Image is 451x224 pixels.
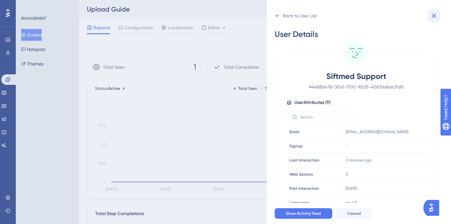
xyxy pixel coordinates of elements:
span: Language [289,200,309,205]
div: User Details [275,29,438,39]
span: Need Help? [15,2,41,10]
button: Cancel [336,208,372,219]
time: 2 minutes ago [346,158,372,162]
span: Show Activity Feed [286,211,321,216]
span: Cancel [347,211,361,216]
span: Email [289,129,299,135]
span: [EMAIL_ADDRESS][DOMAIN_NAME] [346,129,408,135]
time: [DATE] [346,186,357,191]
span: User Attributes ( 9 ) [294,99,331,107]
span: - [346,143,348,149]
span: Web Session [289,172,313,177]
span: Last Interaction [289,158,319,163]
span: Siftmed Support [298,71,414,82]
button: Show Activity Feed [275,208,332,219]
span: First Interaction [289,186,319,191]
span: en-US [346,200,357,205]
span: Signup [289,143,303,149]
span: # 44886478-30a1-701c-9b35-4067ad6ec9d0 [298,83,414,91]
div: Back to User List [283,12,317,20]
input: Search [300,115,353,119]
span: 5 [346,172,348,177]
iframe: UserGuiding AI Assistant Launcher [423,198,443,218]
